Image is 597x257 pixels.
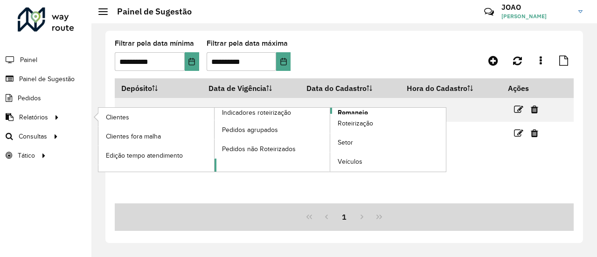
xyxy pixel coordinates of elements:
[222,144,296,154] span: Pedidos não Roteirizados
[502,78,558,98] th: Ações
[185,52,199,71] button: Choose Date
[330,133,446,152] a: Setor
[215,139,330,158] a: Pedidos não Roteirizados
[19,132,47,141] span: Consultas
[338,157,362,167] span: Veículos
[18,93,41,103] span: Pedidos
[207,38,288,49] label: Filtrar pela data máxima
[514,103,523,116] a: Editar
[514,127,523,139] a: Editar
[106,132,161,141] span: Clientes fora malha
[338,108,368,118] span: Romaneio
[401,122,502,146] td: 18:22
[19,112,48,122] span: Relatórios
[108,7,192,17] h2: Painel de Sugestão
[106,112,129,122] span: Clientes
[501,3,571,12] h3: JOAO
[531,103,538,116] a: Excluir
[330,114,446,133] a: Roteirização
[115,98,202,122] td: AS - [PERSON_NAME]
[202,78,300,98] th: Data de Vigência
[20,55,37,65] span: Painel
[106,151,183,160] span: Edição tempo atendimento
[501,12,571,21] span: [PERSON_NAME]
[98,146,214,165] a: Edição tempo atendimento
[335,208,353,226] button: 1
[300,98,401,122] td: [DATE]
[330,153,446,171] a: Veículos
[98,108,214,126] a: Clientes
[215,108,446,172] a: Romaneio
[338,138,353,147] span: Setor
[98,127,214,146] a: Clientes fora malha
[401,78,502,98] th: Hora do Cadastro
[19,74,75,84] span: Painel de Sugestão
[479,2,499,22] a: Contato Rápido
[115,38,194,49] label: Filtrar pela data mínima
[115,78,202,98] th: Depósito
[202,98,300,122] td: [DATE]
[276,52,291,71] button: Choose Date
[18,151,35,160] span: Tático
[300,78,401,98] th: Data do Cadastro
[222,108,291,118] span: Indicadores roteirização
[222,125,278,135] span: Pedidos agrupados
[531,127,538,139] a: Excluir
[401,98,502,122] td: 18:14
[338,118,373,128] span: Roteirização
[215,120,330,139] a: Pedidos agrupados
[98,108,330,172] a: Indicadores roteirização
